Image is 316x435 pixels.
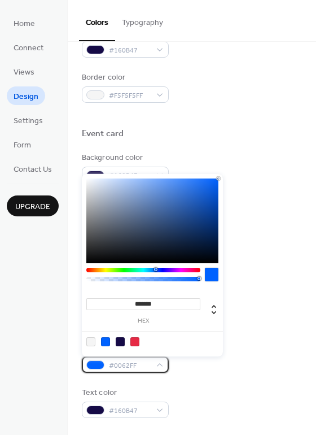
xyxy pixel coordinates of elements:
[86,337,95,346] div: rgb(245, 245, 245)
[82,128,124,140] div: Event card
[109,90,151,102] span: #F5F5F5FF
[14,42,43,54] span: Connect
[130,337,139,346] div: rgb(230, 42, 69)
[7,14,42,32] a: Home
[14,140,31,151] span: Form
[82,72,166,84] div: Border color
[7,62,41,81] a: Views
[7,38,50,56] a: Connect
[109,45,151,56] span: #160B47
[7,159,59,178] a: Contact Us
[7,86,45,105] a: Design
[82,387,166,399] div: Text color
[109,405,151,417] span: #160B47
[14,67,34,79] span: Views
[7,135,38,154] a: Form
[14,115,43,127] span: Settings
[116,337,125,346] div: rgb(22, 11, 71)
[15,201,50,213] span: Upgrade
[7,111,50,129] a: Settings
[14,164,52,176] span: Contact Us
[82,152,166,164] div: Background color
[86,318,200,324] label: hex
[7,195,59,216] button: Upgrade
[14,18,35,30] span: Home
[109,360,151,372] span: #0062FF
[14,91,38,103] span: Design
[109,170,151,182] span: #160B47
[101,337,110,346] div: rgb(0, 98, 255)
